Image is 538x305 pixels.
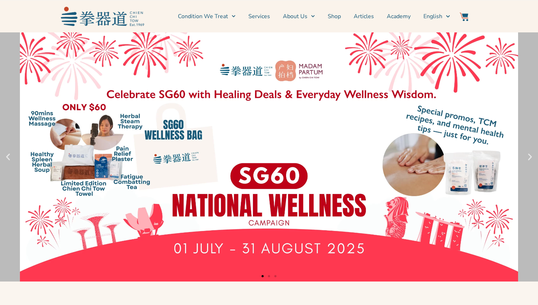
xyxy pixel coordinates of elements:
img: Website Icon-03 [460,12,468,21]
span: Go to slide 1 [262,275,264,277]
span: English [423,12,442,21]
a: English [423,7,450,25]
a: Condition We Treat [178,7,236,25]
a: Shop [328,7,341,25]
div: Next slide [526,153,534,162]
span: Go to slide 3 [274,275,276,277]
a: Articles [354,7,374,25]
div: Previous slide [4,153,12,162]
a: Academy [387,7,411,25]
a: About Us [283,7,315,25]
nav: Menu [148,7,450,25]
span: Go to slide 2 [268,275,270,277]
a: Services [248,7,270,25]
